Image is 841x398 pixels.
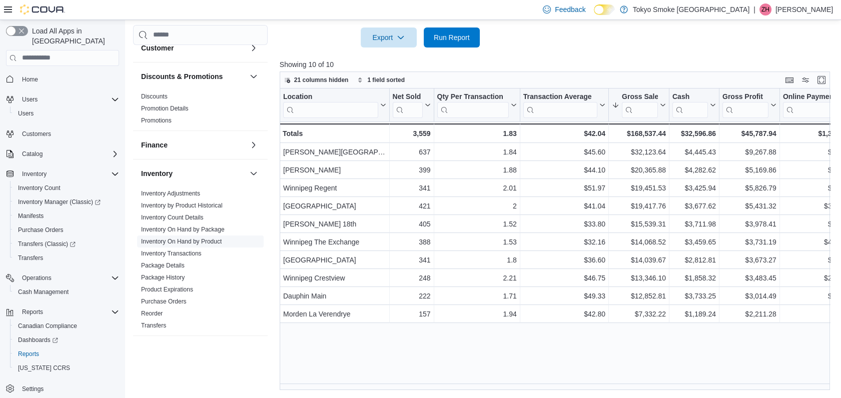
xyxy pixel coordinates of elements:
[141,43,174,53] h3: Customer
[523,164,605,176] div: $44.10
[10,209,123,223] button: Manifests
[672,218,716,230] div: $3,711.98
[141,105,189,112] a: Promotion Details
[141,250,202,257] a: Inventory Transactions
[283,218,386,230] div: [PERSON_NAME] 18th
[523,92,605,117] button: Transaction Average
[672,92,708,101] div: Cash
[722,92,768,101] div: Gross Profit
[437,182,516,194] div: 2.01
[361,27,417,47] button: Export
[141,309,163,317] span: Reorder
[2,92,123,106] button: Users
[14,107,119,119] span: Users
[14,210,48,222] a: Manifests
[10,319,123,333] button: Canadian Compliance
[672,272,716,284] div: $1,858.32
[612,236,666,248] div: $14,068.52
[14,224,119,236] span: Purchase Orders
[392,236,430,248] div: 388
[14,320,81,332] a: Canadian Compliance
[14,362,119,374] span: Washington CCRS
[14,182,65,194] a: Inventory Count
[18,168,119,180] span: Inventory
[612,308,666,320] div: $7,332.22
[523,92,597,117] div: Transaction Average
[141,286,193,293] a: Product Expirations
[141,249,202,257] span: Inventory Transactions
[392,218,430,230] div: 405
[14,362,74,374] a: [US_STATE] CCRS
[437,92,508,101] div: Qty Per Transaction
[437,92,516,117] button: Qty Per Transaction
[437,200,516,212] div: 2
[437,218,516,230] div: 1.52
[141,225,225,233] span: Inventory On Hand by Package
[141,168,173,178] h3: Inventory
[283,254,386,266] div: [GEOGRAPHIC_DATA]
[10,333,123,347] a: Dashboards
[672,308,716,320] div: $1,189.24
[555,4,585,14] span: Feedback
[141,140,168,150] h3: Finance
[783,74,795,86] button: Keyboard shortcuts
[392,182,430,194] div: 341
[22,274,52,282] span: Operations
[248,167,260,179] button: Inventory
[437,254,516,266] div: 1.8
[141,321,166,329] span: Transfers
[283,92,378,117] div: Location
[672,146,716,158] div: $4,445.43
[10,223,123,237] button: Purchase Orders
[18,93,42,105] button: Users
[14,334,62,346] a: Dashboards
[141,189,200,197] span: Inventory Adjustments
[294,76,349,84] span: 21 columns hidden
[283,92,386,117] button: Location
[141,71,223,81] h3: Discounts & Promotions
[722,92,768,117] div: Gross Profit
[14,252,47,264] a: Transfers
[437,164,516,176] div: 1.88
[722,272,776,284] div: $3,483.45
[437,272,516,284] div: 2.21
[523,146,605,158] div: $45.60
[392,92,422,101] div: Net Sold
[612,254,666,266] div: $14,039.67
[799,74,811,86] button: Display options
[722,164,776,176] div: $5,169.86
[392,92,430,117] button: Net Sold
[622,92,658,117] div: Gross Sales
[22,308,43,316] span: Reports
[248,70,260,82] button: Discounts & Promotions
[283,127,386,139] div: Totals
[141,237,222,245] span: Inventory On Hand by Product
[722,127,776,139] div: $45,787.94
[2,126,123,141] button: Customers
[10,347,123,361] button: Reports
[523,92,597,101] div: Transaction Average
[612,218,666,230] div: $15,539.31
[28,26,119,46] span: Load All Apps in [GEOGRAPHIC_DATA]
[141,71,246,81] button: Discounts & Promotions
[14,210,119,222] span: Manifests
[14,286,119,298] span: Cash Management
[437,146,516,158] div: 1.84
[392,290,430,302] div: 222
[2,147,123,161] button: Catalog
[14,196,119,208] span: Inventory Manager (Classic)
[18,148,47,160] button: Catalog
[722,308,776,320] div: $2,211.28
[18,306,119,318] span: Reports
[18,184,61,192] span: Inventory Count
[14,348,119,360] span: Reports
[10,195,123,209] a: Inventory Manager (Classic)
[22,170,47,178] span: Inventory
[18,73,119,85] span: Home
[141,92,168,100] span: Discounts
[141,202,223,209] a: Inventory by Product Historical
[612,200,666,212] div: $19,417.76
[283,290,386,302] div: Dauphin Main
[2,381,123,395] button: Settings
[18,322,77,330] span: Canadian Compliance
